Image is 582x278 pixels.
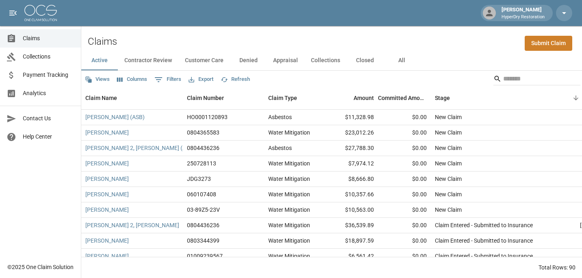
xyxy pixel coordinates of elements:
div: Claim Entered - Submitted to Insurance [435,221,533,229]
button: Collections [304,51,347,70]
a: [PERSON_NAME] [85,237,129,245]
a: Submit Claim [525,36,572,51]
div: 01009239567 [187,252,223,260]
a: [PERSON_NAME] 2, [PERSON_NAME] (ASB) [85,144,195,152]
div: dynamic tabs [81,51,582,70]
div: Water Mitigation [268,128,310,137]
button: Denied [230,51,267,70]
div: 060107408 [187,190,216,198]
span: Payment Tracking [23,71,74,79]
div: Search [493,72,580,87]
div: 0804436236 [187,144,219,152]
button: open drawer [5,5,21,21]
span: Collections [23,52,74,61]
button: Sort [570,92,582,104]
a: [PERSON_NAME] (ASB) [85,113,145,121]
div: Water Mitigation [268,190,310,198]
div: Water Mitigation [268,221,310,229]
div: 250728113 [187,159,216,167]
div: $27,788.30 [325,141,378,156]
div: New Claim [435,144,462,152]
div: 0804365583 [187,128,219,137]
div: Claim Name [81,87,183,109]
button: All [383,51,420,70]
div: $0.00 [378,249,431,264]
div: Claim Type [268,87,297,109]
div: $7,974.12 [325,156,378,172]
div: Claim Number [183,87,264,109]
a: [PERSON_NAME] [85,190,129,198]
div: [PERSON_NAME] [498,6,548,20]
a: [PERSON_NAME] 2, [PERSON_NAME] [85,221,179,229]
div: Claim Type [264,87,325,109]
img: ocs-logo-white-transparent.png [24,5,57,21]
div: $0.00 [378,141,431,156]
div: Water Mitigation [268,252,310,260]
p: HyperDry Restoration [502,14,545,21]
div: $0.00 [378,233,431,249]
a: [PERSON_NAME] [85,128,129,137]
div: Committed Amount [378,87,427,109]
div: Amount [325,87,378,109]
div: $36,539.89 [325,218,378,233]
div: Water Mitigation [268,206,310,214]
div: © 2025 One Claim Solution [7,263,74,271]
button: Refresh [219,73,252,86]
div: 0804436236 [187,221,219,229]
div: $0.00 [378,172,431,187]
div: $0.00 [378,187,431,202]
span: Help Center [23,132,74,141]
a: [PERSON_NAME] [85,175,129,183]
button: Contractor Review [118,51,178,70]
button: Show filters [152,73,183,86]
div: Claim Name [85,87,117,109]
button: Closed [347,51,383,70]
div: $0.00 [378,202,431,218]
a: [PERSON_NAME] [85,159,129,167]
div: Amount [354,87,374,109]
div: JDG3273 [187,175,211,183]
div: 03-89Z5-23V [187,206,220,214]
div: $18,897.59 [325,233,378,249]
div: $11,328.98 [325,110,378,125]
div: New Claim [435,113,462,121]
div: Stage [431,87,553,109]
div: $10,357.66 [325,187,378,202]
button: Active [81,51,118,70]
button: Appraisal [267,51,304,70]
span: Analytics [23,89,74,98]
div: New Claim [435,128,462,137]
div: Claim Entered - Submitted to Insurance [435,237,533,245]
div: $0.00 [378,110,431,125]
div: $0.00 [378,218,431,233]
div: Claim Number [187,87,224,109]
div: $10,563.00 [325,202,378,218]
div: New Claim [435,206,462,214]
div: Water Mitigation [268,175,310,183]
button: Views [83,73,112,86]
button: Customer Care [178,51,230,70]
div: Asbestos [268,144,292,152]
div: $0.00 [378,125,431,141]
div: HO0001120893 [187,113,228,121]
div: 0803344399 [187,237,219,245]
div: Stage [435,87,450,109]
div: Committed Amount [378,87,431,109]
div: Water Mitigation [268,237,310,245]
div: Claim Entered - Submitted to Insurance [435,252,533,260]
div: Water Mitigation [268,159,310,167]
a: [PERSON_NAME] [85,206,129,214]
span: Claims [23,34,74,43]
div: New Claim [435,190,462,198]
div: Asbestos [268,113,292,121]
div: $8,666.80 [325,172,378,187]
div: Total Rows: 90 [539,263,575,271]
div: New Claim [435,175,462,183]
div: $6,561.42 [325,249,378,264]
h2: Claims [88,36,117,48]
div: New Claim [435,159,462,167]
span: Contact Us [23,114,74,123]
div: $23,012.26 [325,125,378,141]
a: [PERSON_NAME] [85,252,129,260]
button: Export [187,73,215,86]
